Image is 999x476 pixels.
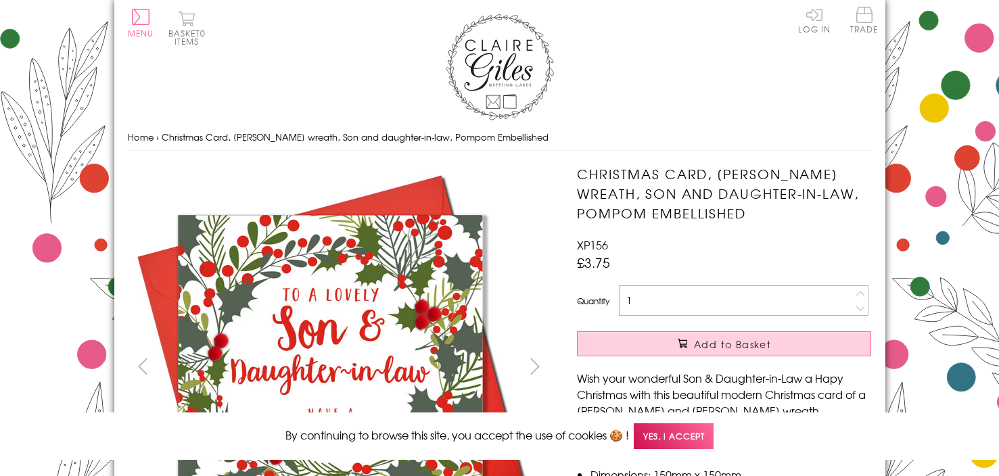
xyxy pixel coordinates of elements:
[519,351,550,381] button: next
[446,14,554,120] img: Claire Giles Greetings Cards
[850,7,879,36] a: Trade
[850,7,879,33] span: Trade
[577,295,609,307] label: Quantity
[128,124,872,151] nav: breadcrumbs
[694,337,771,351] span: Add to Basket
[128,130,154,143] a: Home
[577,331,871,356] button: Add to Basket
[128,27,154,39] span: Menu
[128,351,158,381] button: prev
[156,130,159,143] span: ›
[634,423,714,450] span: Yes, I accept
[175,27,206,47] span: 0 items
[577,253,610,272] span: £3.75
[577,237,608,253] span: XP156
[168,11,206,45] button: Basket0 items
[577,370,871,451] p: Wish your wonderful Son & Daughter-in-Law a Hapy Christmas with this beautiful modern Christmas c...
[128,9,154,37] button: Menu
[162,130,549,143] span: Christmas Card, [PERSON_NAME] wreath, Son and daughter-in-law, Pompom Embellished
[577,164,871,222] h1: Christmas Card, [PERSON_NAME] wreath, Son and daughter-in-law, Pompom Embellished
[798,7,831,33] a: Log In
